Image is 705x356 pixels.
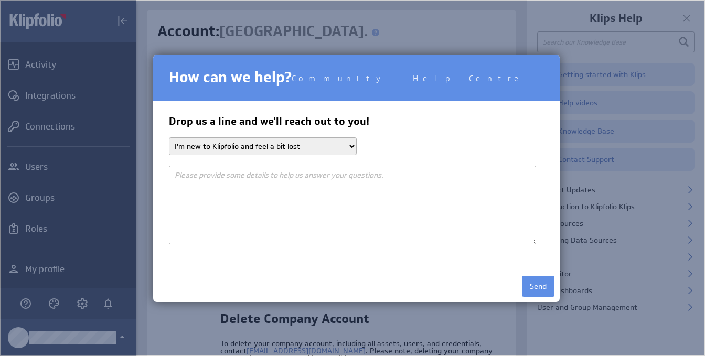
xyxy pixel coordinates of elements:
button: Send [522,276,554,297]
span: How can we help? [169,68,292,87]
span: Community [292,73,384,83]
h3: Drop us a line and we'll reach out to you! [169,116,544,127]
a: Community [292,73,402,82]
a: Help Centre [402,73,544,82]
span: Help Centre [413,73,526,83]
